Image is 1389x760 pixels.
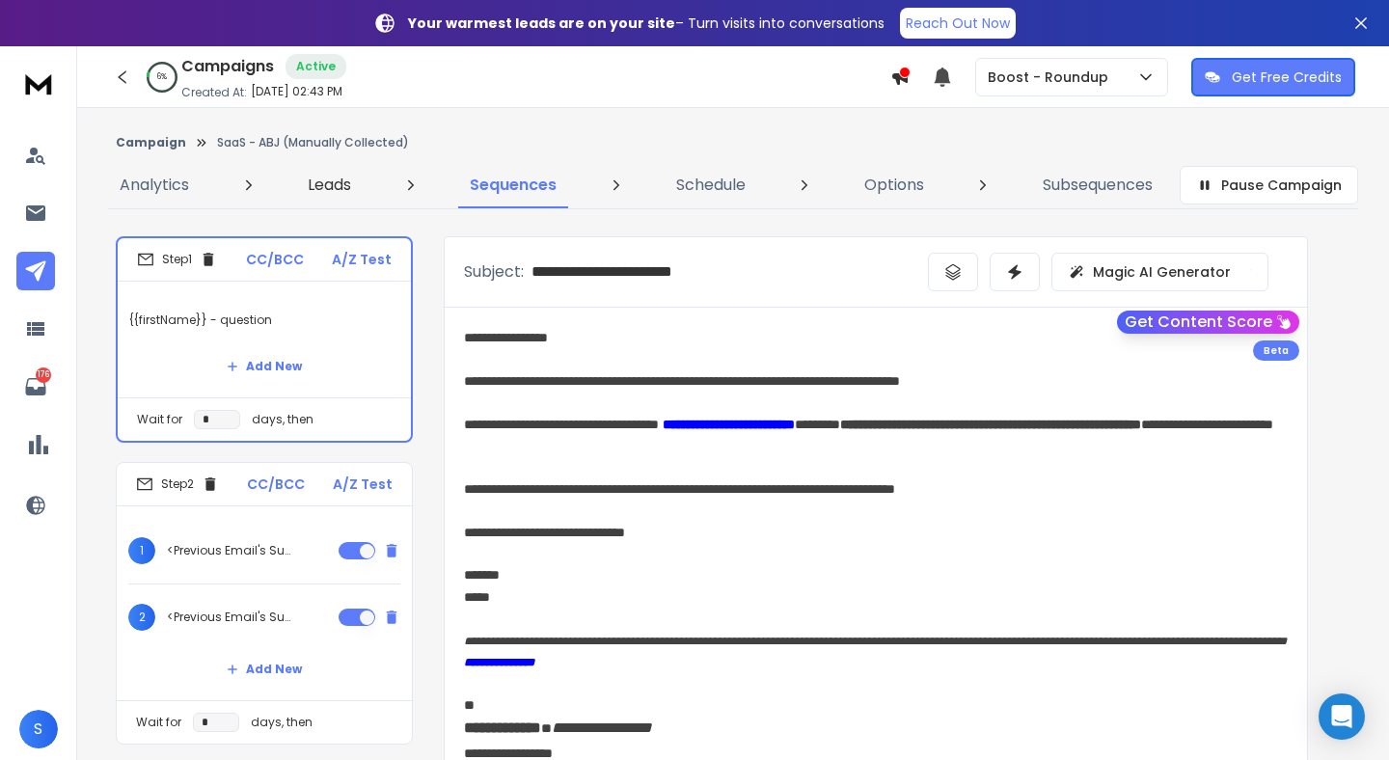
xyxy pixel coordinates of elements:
p: Subsequences [1043,174,1153,197]
button: Add New [211,347,317,386]
p: Leads [308,174,351,197]
a: Schedule [665,162,757,208]
div: Open Intercom Messenger [1319,693,1365,740]
p: Boost - Roundup [988,68,1116,87]
button: S [19,710,58,748]
a: Options [853,162,936,208]
p: CC/BCC [246,250,304,269]
button: Add New [211,650,317,689]
p: SaaS - ABJ (Manually Collected) [217,135,409,150]
a: Analytics [108,162,201,208]
div: Step 2 [136,475,219,493]
div: Beta [1253,340,1299,361]
a: Leads [296,162,363,208]
p: A/Z Test [332,250,392,269]
p: Created At: [181,85,247,100]
p: Magic AI Generator [1093,262,1231,282]
p: days, then [251,715,313,730]
span: 2 [128,604,155,631]
button: Campaign [116,135,186,150]
li: Step2CC/BCCA/Z Test1<Previous Email's Subject>2<Previous Email's Subject>Add NewWait fordays, then [116,462,413,745]
p: Wait for [136,715,181,730]
span: 1 [128,537,155,564]
li: Step1CC/BCCA/Z Test{{firstName}} - questionAdd NewWait fordays, then [116,236,413,443]
strong: Your warmest leads are on your site [408,14,675,33]
p: 176 [36,367,51,383]
p: days, then [252,412,313,427]
p: Get Free Credits [1232,68,1342,87]
p: {{firstName}} - question [129,293,399,347]
p: [DATE] 02:43 PM [251,84,342,99]
p: Sequences [470,174,557,197]
a: Sequences [458,162,568,208]
a: 176 [16,367,55,406]
p: Options [864,174,924,197]
a: Subsequences [1031,162,1164,208]
p: A/Z Test [333,475,393,494]
h1: Campaigns [181,55,274,78]
p: Subject: [464,260,524,284]
p: Wait for [137,412,182,427]
img: logo [19,66,58,101]
button: Pause Campaign [1180,166,1358,204]
p: Analytics [120,174,189,197]
button: Get Free Credits [1191,58,1355,96]
p: Schedule [676,174,746,197]
button: Get Content Score [1117,311,1299,334]
p: 6 % [157,71,167,83]
div: Step 1 [137,251,217,268]
a: Reach Out Now [900,8,1016,39]
p: <Previous Email's Subject> [167,543,290,558]
p: <Previous Email's Subject> [167,610,290,625]
p: Reach Out Now [906,14,1010,33]
p: CC/BCC [247,475,305,494]
button: Magic AI Generator [1051,253,1268,291]
div: Active [286,54,346,79]
p: – Turn visits into conversations [408,14,885,33]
